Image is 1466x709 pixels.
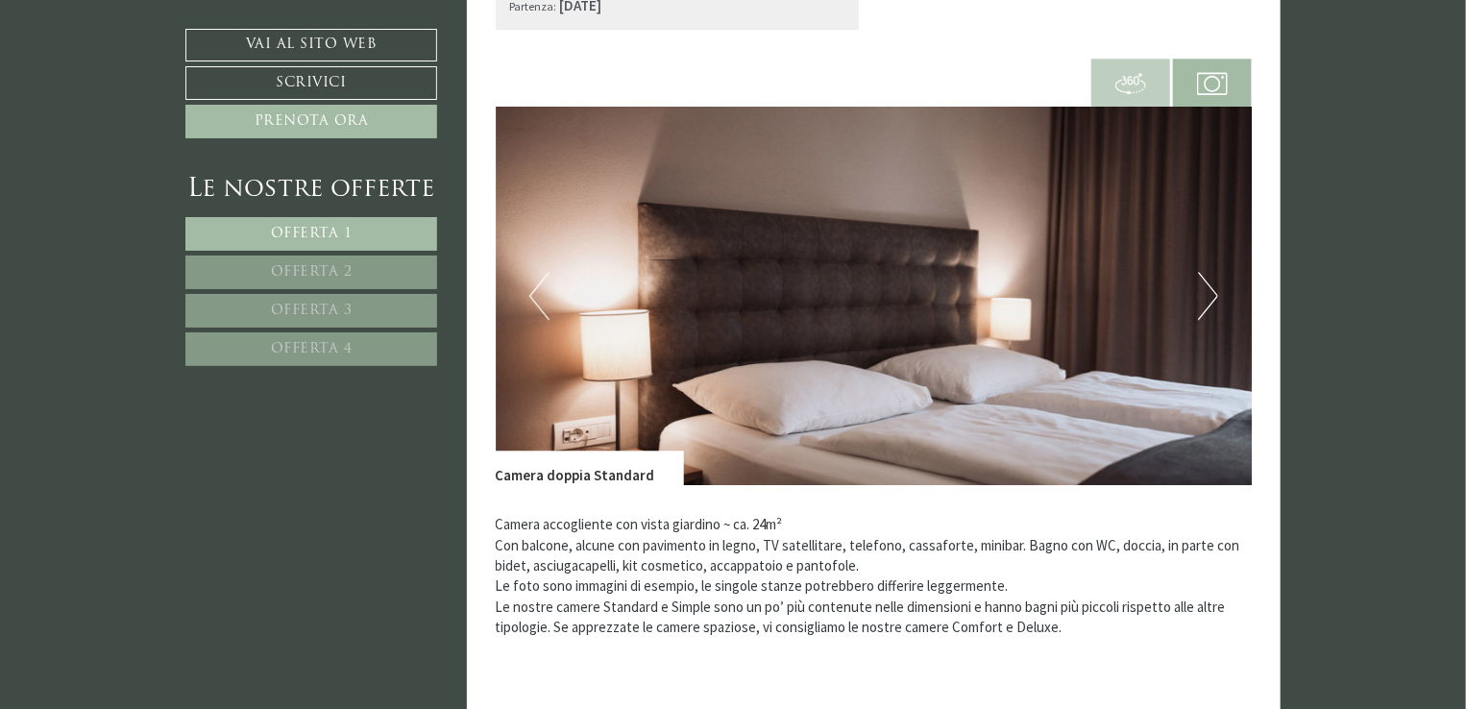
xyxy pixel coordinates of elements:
a: Vai al sito web [185,29,437,61]
span: Offerta 4 [271,342,353,356]
span: Offerta 2 [271,265,353,280]
p: Camera accogliente con vista giardino ~ ca. 24m² Con balcone, alcune con pavimento in legno, TV s... [496,514,1253,638]
button: Previous [529,272,550,320]
button: Next [1198,272,1218,320]
div: Montis – Active Nature Spa [29,55,255,69]
div: Camera doppia Standard [496,451,684,485]
a: Scrivici [185,66,437,100]
img: image [496,107,1253,485]
span: Offerta 1 [271,227,353,241]
img: 360-grad.svg [1115,68,1146,99]
button: Invia [652,506,758,540]
small: 17:52 [29,89,255,102]
div: [DATE] [347,14,411,45]
span: Offerta 3 [271,304,353,318]
img: camera.svg [1197,68,1228,99]
div: Buon giorno, come possiamo aiutarla? [14,51,264,106]
div: Le nostre offerte [185,172,437,208]
a: Prenota ora [185,105,437,138]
